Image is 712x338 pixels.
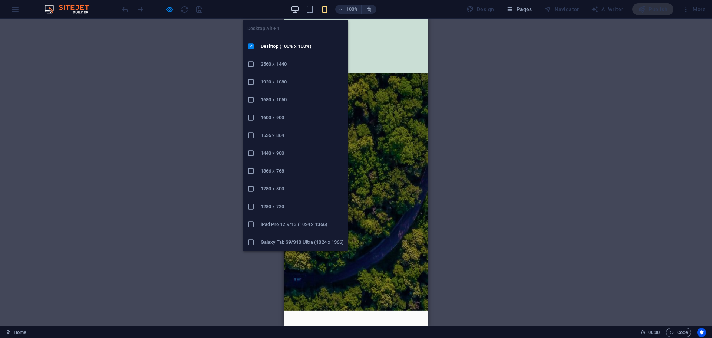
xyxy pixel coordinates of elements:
[261,149,344,158] h6: 1440 × 900
[43,5,98,14] img: Editor Logo
[366,6,372,13] i: On resize automatically adjust zoom level to fit chosen device.
[261,78,344,86] h6: 1920 x 1080
[261,113,344,122] h6: 1600 x 900
[261,238,344,247] h6: Galaxy Tab S9/S10 Ultra (1024 x 1366)
[261,202,344,211] h6: 1280 x 720
[261,131,344,140] h6: 1536 x 864
[503,3,535,15] button: Pages
[261,184,344,193] h6: 1280 x 800
[653,329,655,335] span: :
[464,3,497,15] div: Design (Ctrl+Alt+Y)
[648,328,660,337] span: 00 00
[640,328,660,337] h6: Session time
[261,60,344,69] h6: 2560 x 1440
[6,328,26,337] a: Click to cancel selection. Double-click to open Pages
[261,167,344,175] h6: 1366 x 768
[697,328,706,337] button: Usercentrics
[669,328,688,337] span: Code
[666,328,691,337] button: Code
[261,42,344,51] h6: Desktop (100% x 100%)
[261,220,344,229] h6: iPad Pro 12.9/13 (1024 x 1366)
[506,6,532,13] span: Pages
[335,5,362,14] button: 100%
[346,5,358,14] h6: 100%
[261,95,344,104] h6: 1680 x 1050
